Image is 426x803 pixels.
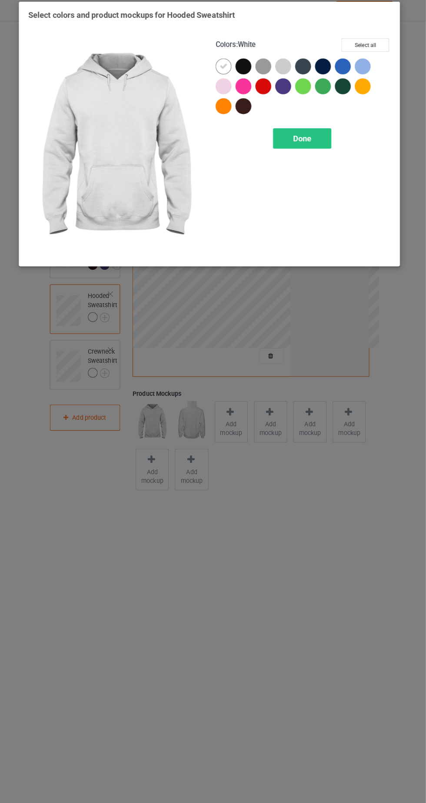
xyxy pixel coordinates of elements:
img: regular.jpg [35,42,207,257]
span: White [241,44,259,52]
h4: : [219,44,259,53]
span: Done [295,136,313,145]
button: Select all [343,42,390,55]
span: Select colors and product mockups for Hooded Sweatshirt [35,14,238,23]
span: Colors [219,44,239,52]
